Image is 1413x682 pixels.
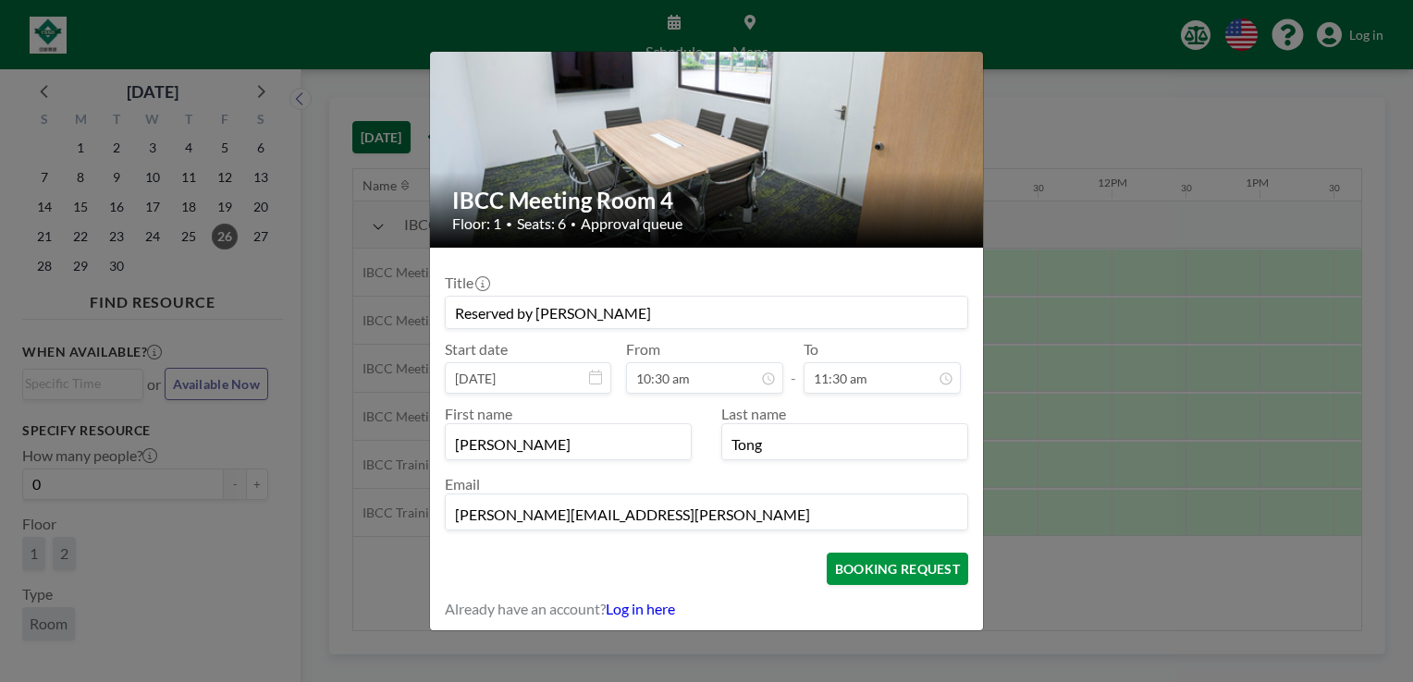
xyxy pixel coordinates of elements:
[445,475,480,493] label: Email
[452,187,963,214] h2: IBCC Meeting Room 4
[445,340,508,359] label: Start date
[445,405,512,422] label: First name
[446,498,967,530] input: Email
[446,297,967,328] input: Guest reservation
[571,218,576,230] span: •
[626,340,660,359] label: From
[606,600,675,617] a: Log in here
[517,214,566,233] span: Seats: 6
[804,340,818,359] label: To
[791,347,796,387] span: -
[452,214,501,233] span: Floor: 1
[445,600,606,618] span: Already have an account?
[722,428,967,459] input: Last name
[581,214,682,233] span: Approval queue
[721,405,786,422] label: Last name
[506,217,512,231] span: •
[827,553,968,585] button: BOOKING REQUEST
[445,274,488,292] label: Title
[446,428,691,459] input: First name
